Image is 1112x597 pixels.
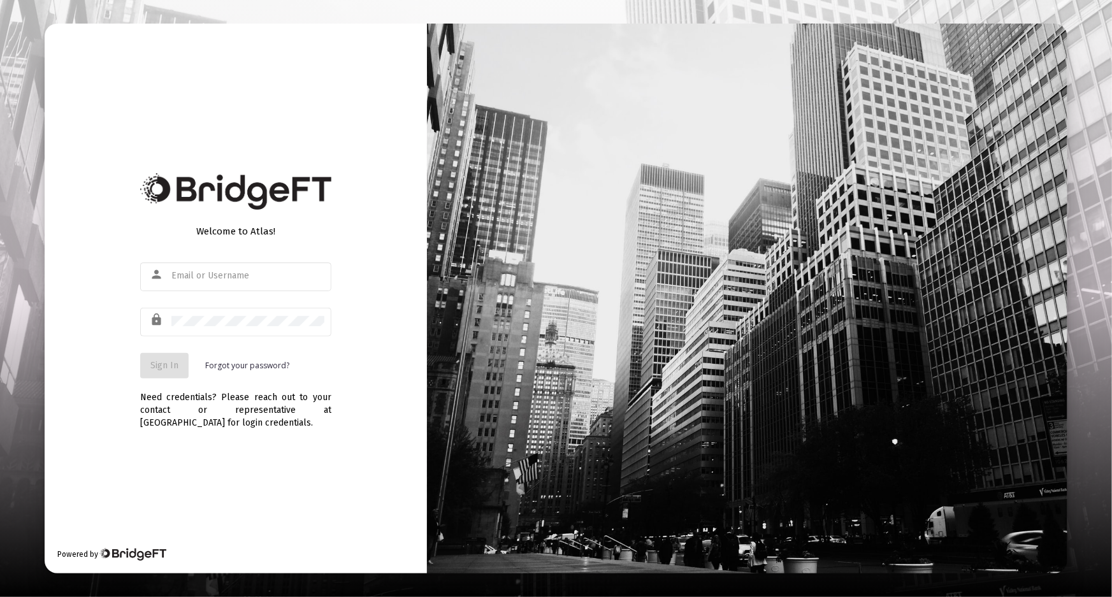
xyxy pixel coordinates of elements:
[205,359,289,372] a: Forgot your password?
[150,312,165,327] mat-icon: lock
[140,378,331,429] div: Need credentials? Please reach out to your contact or representative at [GEOGRAPHIC_DATA] for log...
[140,173,331,210] img: Bridge Financial Technology Logo
[99,548,166,561] img: Bridge Financial Technology Logo
[150,267,165,282] mat-icon: person
[140,225,331,238] div: Welcome to Atlas!
[150,360,178,371] span: Sign In
[57,548,166,561] div: Powered by
[140,353,189,378] button: Sign In
[171,271,324,281] input: Email or Username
